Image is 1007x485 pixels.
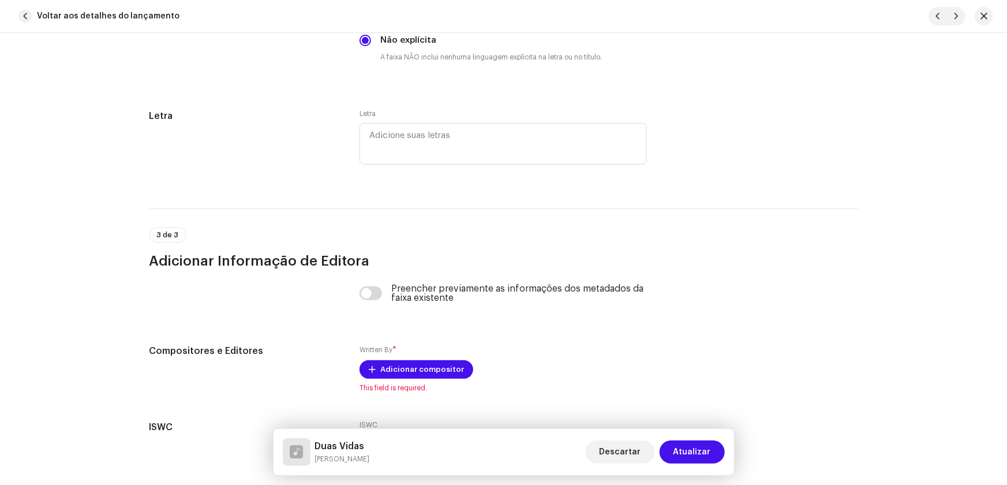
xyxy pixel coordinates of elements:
small: Written By [360,346,392,353]
span: Descartar [600,441,641,464]
div: Preencher previamente as informações dos metadados da faixa existente [391,284,647,303]
label: Letra [360,109,376,118]
button: Atualizar [660,441,725,464]
h5: Duas Vidas [315,439,370,453]
span: Atualizar [673,441,711,464]
small: Duas Vidas [315,453,370,465]
span: Adicionar compositor [380,358,464,381]
h3: Adicionar Informação de Editora [149,252,858,270]
span: This field is required. [360,383,647,393]
h5: Letra [149,109,342,123]
small: A faixa NÃO inclui nenhuma linguagem explícita na letra ou no título. [378,51,604,63]
label: ISWC [360,420,377,430]
button: Descartar [586,441,655,464]
label: Não explícita [380,34,436,47]
h5: ISWC [149,420,342,434]
button: Adicionar compositor [360,360,473,379]
h5: Compositores e Editores [149,344,342,358]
